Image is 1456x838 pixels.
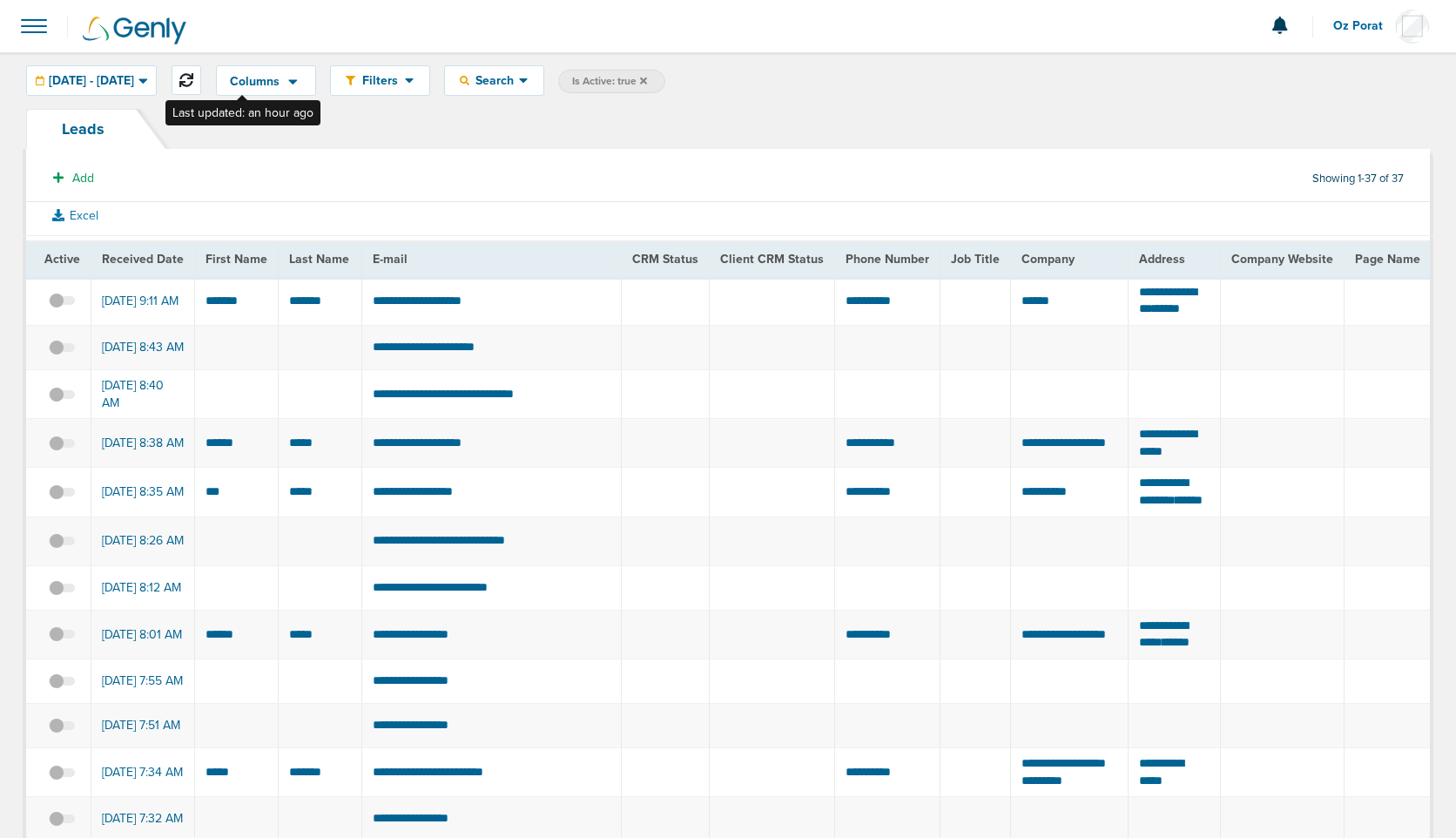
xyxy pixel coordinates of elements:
td: [DATE] 8:35 AM [91,468,195,517]
span: First Name [206,252,267,267]
span: Showing 1-37 of 37 [1312,172,1404,186]
th: Page Name [1344,241,1431,277]
span: Oz Porat [1333,20,1395,32]
td: [DATE] 7:34 AM [91,747,195,796]
td: [DATE] 9:11 AM [91,277,195,326]
span: Is Active: true [572,74,647,89]
span: Last Name [289,252,349,267]
td: [DATE] 8:40 AM [91,369,195,418]
span: CRM Status [632,252,698,267]
span: Received Date [102,252,184,267]
th: Company Website [1220,241,1344,277]
span: E-mail [373,252,408,267]
td: [DATE] 8:38 AM [91,419,195,468]
td: [DATE] 8:01 AM [91,610,195,659]
button: Excel [39,205,111,226]
span: Phone Number [846,252,929,267]
td: [DATE] 8:12 AM [91,565,195,610]
span: Add [72,171,94,186]
button: Add [44,166,104,191]
td: [DATE] 7:51 AM [91,703,195,747]
div: Last updated: an hour ago [165,100,320,125]
td: [DATE] 8:43 AM [91,325,195,369]
th: Address [1129,241,1220,277]
th: Company [1010,241,1129,277]
td: [DATE] 7:55 AM [91,659,195,703]
td: [DATE] 8:26 AM [91,517,195,565]
img: Genly [83,17,186,44]
th: Job Title [940,241,1010,277]
span: Active [44,252,80,267]
th: Client CRM Status [709,241,834,277]
span: [DATE] - [DATE] [49,75,134,87]
span: Search [469,73,519,88]
a: Leads [26,109,140,149]
span: Filters [355,73,405,88]
span: Columns [230,76,280,88]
